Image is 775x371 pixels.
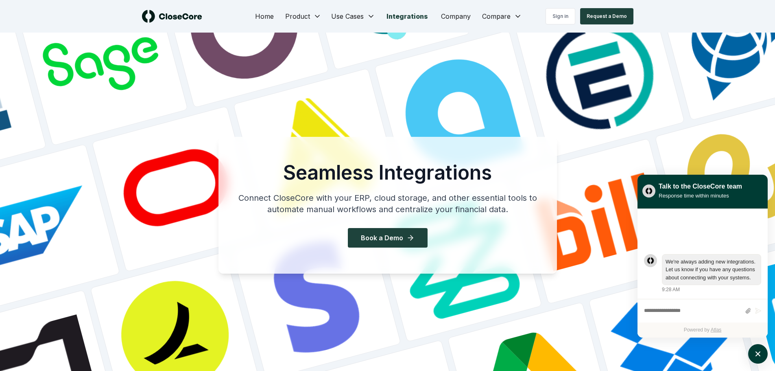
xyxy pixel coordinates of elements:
[580,8,633,24] button: Request a Demo
[331,11,364,21] span: Use Cases
[748,344,768,364] button: atlas-launcher
[637,209,768,338] div: atlas-ticket
[659,191,742,200] div: Response time within minutes
[231,192,544,215] p: Connect CloseCore with your ERP, cloud storage, and other essential tools to automate manual work...
[477,8,527,24] button: Compare
[482,11,511,21] span: Compare
[644,303,761,318] div: atlas-composer
[348,228,428,248] button: Book a Demo
[142,10,202,23] img: logo
[280,8,326,24] button: Product
[380,8,434,24] a: Integrations
[231,163,544,182] h1: Seamless Integrations
[745,307,751,314] button: Attach files by clicking or dropping files here
[249,8,280,24] a: Home
[711,327,722,333] a: Atlas
[659,182,742,191] div: Talk to the CloseCore team
[637,323,768,338] div: Powered by
[662,254,761,285] div: atlas-message-bubble
[637,175,768,338] div: atlas-window
[546,8,575,24] a: Sign in
[662,286,680,293] div: 9:28 AM
[285,11,310,21] span: Product
[644,254,761,294] div: atlas-message
[666,258,758,282] div: atlas-message-text
[642,184,655,198] img: yblje5SQxOoZuw2TcITt_icon.png
[326,8,380,24] button: Use Cases
[434,8,477,24] a: Company
[662,254,761,294] div: Tuesday, September 23, 9:28 AM
[644,254,657,267] div: atlas-message-author-avatar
